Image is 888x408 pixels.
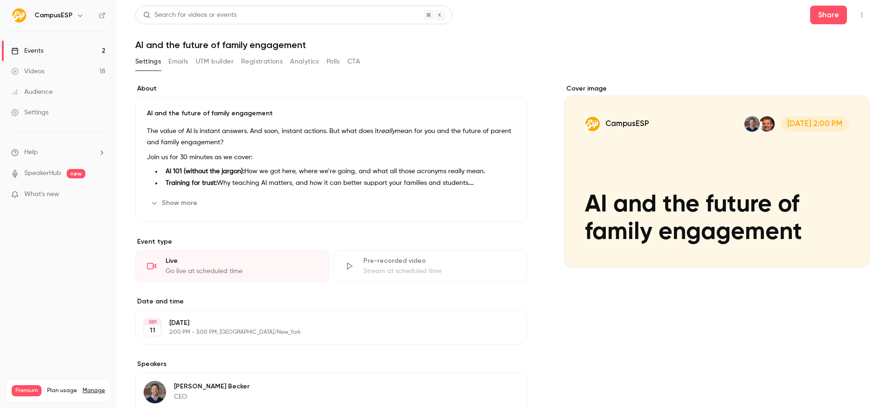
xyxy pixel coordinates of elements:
button: Emails [168,54,188,69]
span: Help [24,148,38,157]
p: AI and the future of family engagement [147,109,515,118]
p: Join us for 30 minutes as we cover: [147,152,515,163]
p: Event type [135,237,527,246]
div: Search for videos or events [143,10,236,20]
h6: CampusESP [35,11,73,20]
span: What's new [24,190,59,199]
p: 2:00 PM - 3:00 PM, [GEOGRAPHIC_DATA]/New_York [169,329,478,336]
a: Manage [83,387,105,394]
button: UTM builder [196,54,234,69]
li: How we got here, where we’re going, and what all those acronyms really mean. [162,167,515,176]
span: Plan usage [47,387,77,394]
a: SpeakerHub [24,169,61,178]
div: Pre-recorded videoStream at scheduled time [333,250,527,282]
p: 11 [150,326,155,335]
span: Premium [12,385,42,396]
strong: AI 101 (without the jargon): [166,168,244,175]
div: LiveGo live at scheduled time [135,250,329,282]
button: Share [810,6,847,24]
div: Videos [11,67,44,76]
em: really [379,128,395,134]
div: Go live at scheduled time [166,267,318,276]
div: Live [166,256,318,266]
label: Date and time [135,297,527,306]
p: [PERSON_NAME] Becker [174,382,250,391]
button: Registrations [241,54,283,69]
strong: Training for trust: [166,180,217,186]
p: [DATE] [169,318,478,328]
h1: AI and the future of family engagement [135,39,869,50]
span: new [67,169,85,178]
button: Analytics [290,54,319,69]
p: CEO [174,392,250,401]
div: SEP [144,319,161,325]
div: Stream at scheduled time [363,267,515,276]
div: Settings [11,108,49,117]
button: Polls [326,54,340,69]
p: The value of AI is instant answers. And soon, instant actions. But what does it mean for you and ... [147,126,515,148]
li: Why teaching AI matters, and how it can better support your families and students. [162,178,515,188]
button: Show more [147,196,203,211]
button: Settings [135,54,161,69]
div: Events [11,46,43,56]
img: CampusESP [12,8,27,23]
div: Audience [11,87,53,97]
li: help-dropdown-opener [11,148,105,157]
div: Pre-recorded video [363,256,515,266]
section: Cover image [564,84,869,267]
button: CTA [347,54,360,69]
label: About [135,84,527,93]
img: Dave Becker [144,381,166,403]
label: Cover image [564,84,869,93]
label: Speakers [135,359,527,369]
